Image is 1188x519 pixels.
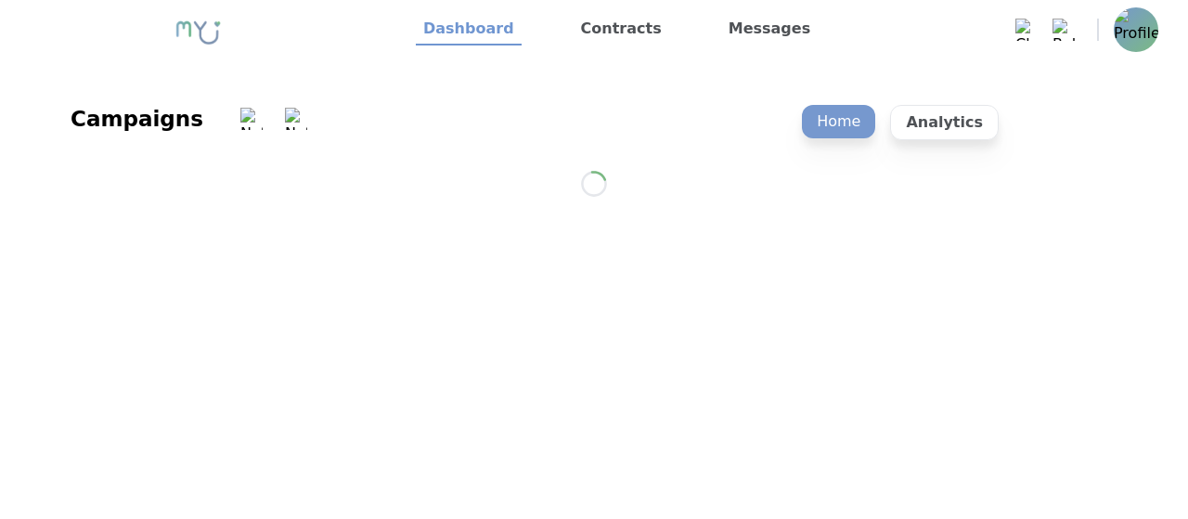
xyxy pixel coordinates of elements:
img: Notification [240,108,263,130]
img: Notification [285,108,307,130]
p: Analytics [890,105,999,140]
a: Dashboard [416,14,522,45]
a: Messages [721,14,818,45]
img: Bell [1052,19,1075,41]
a: Contracts [574,14,669,45]
div: Campaigns [71,104,203,134]
p: Home [802,105,875,138]
img: Profile [1114,7,1158,52]
img: Chat [1015,19,1038,41]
